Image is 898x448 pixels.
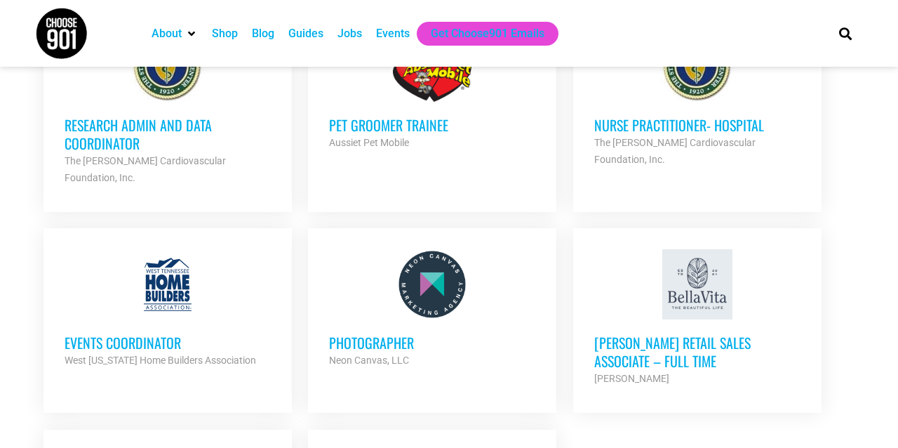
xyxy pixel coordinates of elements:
[594,137,756,165] strong: The [PERSON_NAME] Cardiovascular Foundation, Inc.
[212,25,238,42] a: Shop
[65,155,226,183] strong: The [PERSON_NAME] Cardiovascular Foundation, Inc.
[329,355,409,366] strong: Neon Canvas, LLC
[252,25,274,42] a: Blog
[376,25,410,42] a: Events
[431,25,544,42] a: Get Choose901 Emails
[65,334,271,352] h3: Events Coordinator
[594,116,800,134] h3: Nurse Practitioner- Hospital
[145,22,815,46] nav: Main nav
[152,25,182,42] a: About
[308,11,556,172] a: Pet Groomer Trainee Aussiet Pet Mobile
[337,25,362,42] a: Jobs
[65,355,256,366] strong: West [US_STATE] Home Builders Association
[65,116,271,152] h3: Research Admin and Data Coordinator
[308,228,556,390] a: Photographer Neon Canvas, LLC
[834,22,857,45] div: Search
[329,116,535,134] h3: Pet Groomer Trainee
[145,22,205,46] div: About
[594,334,800,370] h3: [PERSON_NAME] Retail Sales Associate – Full Time
[573,11,822,189] a: Nurse Practitioner- Hospital The [PERSON_NAME] Cardiovascular Foundation, Inc.
[43,228,292,390] a: Events Coordinator West [US_STATE] Home Builders Association
[573,228,822,408] a: [PERSON_NAME] Retail Sales Associate – Full Time [PERSON_NAME]
[329,334,535,352] h3: Photographer
[43,11,292,207] a: Research Admin and Data Coordinator The [PERSON_NAME] Cardiovascular Foundation, Inc.
[329,137,409,148] strong: Aussiet Pet Mobile
[594,373,669,384] strong: [PERSON_NAME]
[288,25,323,42] a: Guides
